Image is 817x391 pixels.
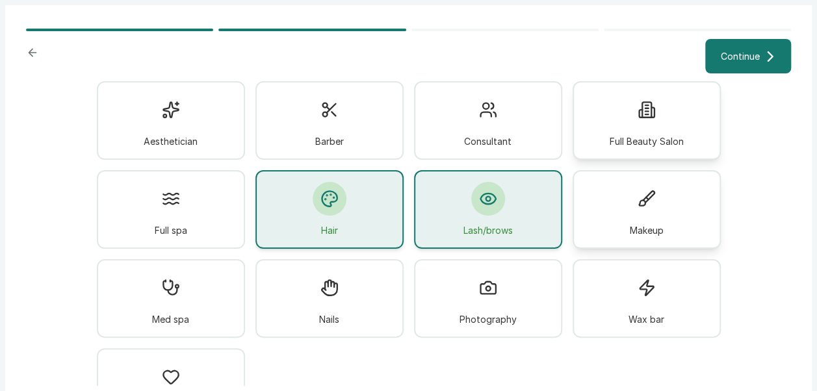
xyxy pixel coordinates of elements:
[573,259,721,338] div: Wax bar
[414,259,562,338] div: Photography
[97,81,245,160] div: Aesthetician
[460,312,517,326] span: Photography
[610,134,684,148] span: Full Beauty Salon
[255,259,404,338] div: Nails
[144,134,198,148] span: Aesthetician
[97,170,245,249] div: Full spa
[414,81,562,160] div: Consultant
[573,81,721,160] div: Full Beauty Salon
[464,134,512,148] span: Consultant
[705,39,791,73] button: Continue
[155,223,187,237] span: Full spa
[319,312,339,326] span: Nails
[721,49,760,63] span: Continue
[573,170,721,249] div: Makeup
[321,223,338,237] span: Hair
[97,259,245,338] div: Med spa
[255,170,404,249] div: Hair
[630,223,664,237] span: Makeup
[414,170,562,249] div: Lash/brows
[629,312,664,326] span: Wax bar
[152,312,189,326] span: Med spa
[315,134,344,148] span: Barber
[463,223,513,237] span: Lash/brows
[255,81,404,160] div: Barber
